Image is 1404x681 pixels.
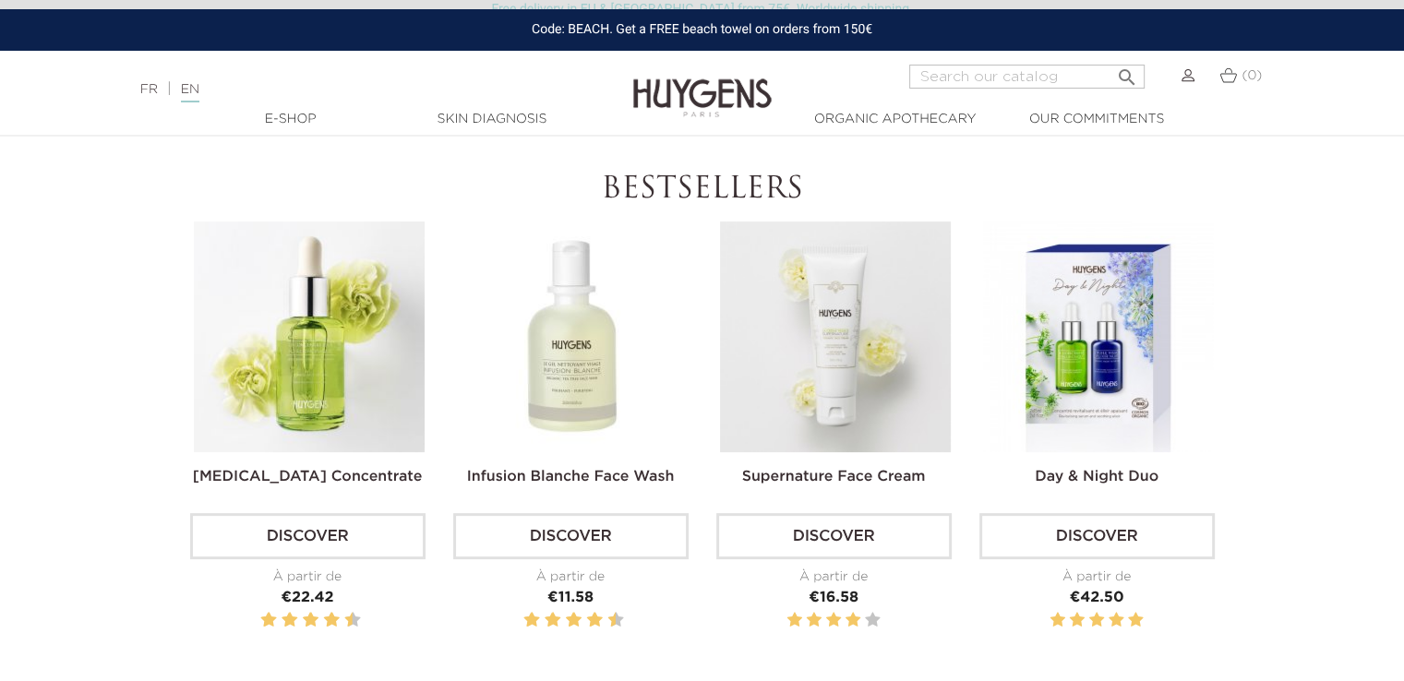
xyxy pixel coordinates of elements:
label: 1 [257,609,259,632]
label: 5 [1128,609,1143,632]
label: 6 [570,609,579,632]
span: €22.42 [281,591,333,605]
a: [MEDICAL_DATA] Concentrate [193,470,423,484]
i:  [1115,61,1137,83]
label: 5 [865,609,880,632]
label: 4 [1109,609,1123,632]
a: Supernature Face Cream [742,470,926,484]
a: Infusion Blanche Face Wash [467,470,675,484]
label: 9 [605,609,607,632]
label: 5 [299,609,302,632]
label: 3 [1089,609,1104,632]
img: Hyaluronic Acid Concentrate [194,221,425,452]
input: Search [909,65,1145,89]
a: E-Shop [198,110,383,129]
button:  [1110,59,1143,84]
label: 4 [548,609,558,632]
div: | [131,78,571,101]
label: 8 [590,609,599,632]
label: 3 [826,609,841,632]
span: €42.50 [1070,591,1124,605]
label: 9 [342,609,344,632]
img: Infusion Blanche Face Wash [457,221,688,452]
label: 1 [787,609,802,632]
label: 10 [348,609,357,632]
label: 5 [562,609,565,632]
a: Skin Diagnosis [400,110,584,129]
a: Discover [453,513,689,559]
span: (0) [1242,69,1262,82]
img: Huygens [633,49,772,120]
a: Our commitments [1004,110,1189,129]
h2: Bestsellers [190,173,1215,208]
span: €16.58 [809,591,858,605]
span: €11.58 [547,591,594,605]
div: À partir de [190,567,426,587]
label: 3 [541,609,544,632]
a: Day & Night Duo [1035,470,1158,484]
a: FR [140,83,158,96]
div: À partir de [716,567,952,587]
a: Organic Apothecary [803,110,988,129]
label: 2 [527,609,536,632]
a: Discover [979,513,1215,559]
label: 3 [278,609,281,632]
label: 7 [583,609,586,632]
label: 7 [320,609,323,632]
div: À partir de [979,567,1215,587]
label: 10 [611,609,620,632]
img: Supernature Face Cream [720,221,951,452]
label: 1 [520,609,522,632]
label: 4 [285,609,294,632]
label: 8 [327,609,336,632]
div: À partir de [453,567,689,587]
label: 4 [846,609,860,632]
a: Discover [716,513,952,559]
label: 1 [1050,609,1065,632]
label: 6 [306,609,316,632]
label: 2 [264,609,273,632]
label: 2 [1070,609,1085,632]
a: EN [181,83,199,102]
label: 2 [807,609,822,632]
img: Day & Night Duo [983,221,1214,452]
a: Discover [190,513,426,559]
